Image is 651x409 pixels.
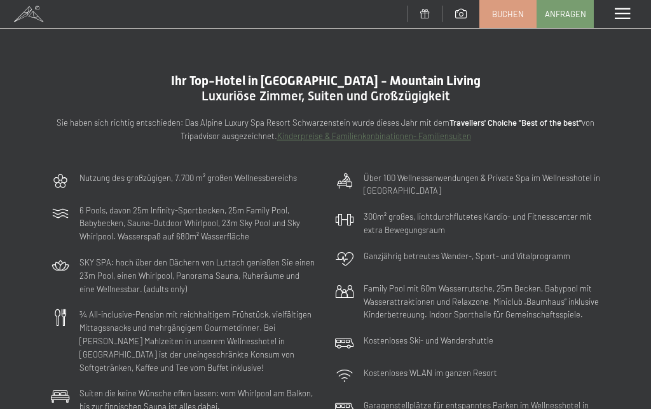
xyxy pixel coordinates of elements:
p: Kostenloses WLAN im ganzen Resort [364,366,497,380]
strong: Travellers' Choiche "Best of the best" [449,117,582,128]
p: Kostenloses Ski- und Wandershuttle [364,334,493,347]
p: Ganzjährig betreutes Wander-, Sport- und Vitalprogramm [364,250,570,263]
p: Family Pool mit 60m Wasserrutsche, 25m Becken, Babypool mit Wasserattraktionen und Relaxzone. Min... [364,282,600,321]
a: Anfragen [537,1,593,27]
span: Ihr Top-Hotel in [GEOGRAPHIC_DATA] - Mountain Living [171,73,481,88]
span: Anfragen [545,8,586,20]
p: ¾ All-inclusive-Pension mit reichhaltigem Frühstück, vielfältigen Mittagssnacks und mehrgängigem ... [79,308,316,374]
a: Buchen [480,1,536,27]
p: 6 Pools, davon 25m Infinity-Sportbecken, 25m Family Pool, Babybecken, Sauna-Outdoor Whirlpool, 23... [79,204,316,243]
p: Nutzung des großzügigen, 7.700 m² großen Wellnessbereichs [79,171,297,185]
p: Über 100 Wellnessanwendungen & Private Spa im Wellnesshotel in [GEOGRAPHIC_DATA] [364,171,600,198]
p: 300m² großes, lichtdurchflutetes Kardio- und Fitnesscenter mit extra Bewegungsraum [364,210,600,237]
a: Kinderpreise & Familienkonbinationen- Familiensuiten [277,131,471,141]
p: Sie haben sich richtig entschieden: Das Alpine Luxury Spa Resort Schwarzenstein wurde dieses Jahr... [51,116,600,143]
span: Luxuriöse Zimmer, Suiten und Großzügigkeit [202,88,450,104]
p: SKY SPA: hoch über den Dächern von Luttach genießen Sie einen 23m Pool, einen Whirlpool, Panorama... [79,256,316,295]
span: Buchen [492,8,524,20]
